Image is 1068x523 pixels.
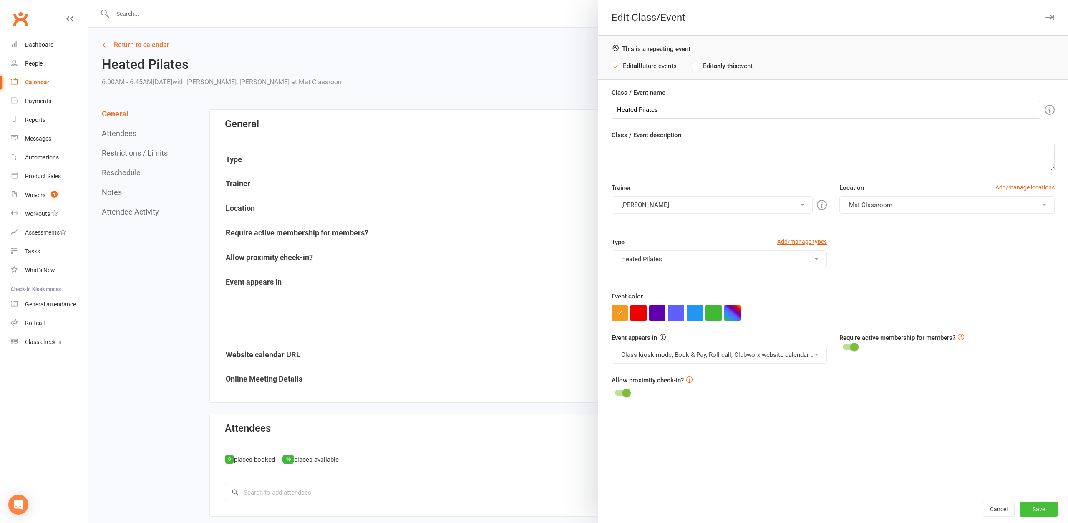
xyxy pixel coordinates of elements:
a: What's New [11,261,88,280]
label: Event appears in [612,333,657,343]
div: Calendar [25,79,49,86]
a: Add/manage locations [995,183,1055,192]
button: Cancel [983,502,1015,517]
div: Open Intercom Messenger [8,495,28,515]
button: Mat Classroom [839,196,1055,214]
a: Automations [11,148,88,167]
label: Type [612,237,625,247]
div: People [25,60,43,67]
label: Class / Event name [612,88,665,98]
a: Add/manage types [777,237,827,246]
span: Mat Classroom [849,201,892,209]
a: Assessments [11,223,88,242]
div: Product Sales [25,173,61,179]
label: Require active membership for members? [839,334,955,341]
div: Automations [25,154,59,161]
a: Waivers 1 [11,186,88,205]
label: Allow proximity check-in? [612,375,684,385]
a: Workouts [11,205,88,223]
label: Location [839,183,864,193]
a: Product Sales [11,167,88,186]
div: This is a repeating event [612,44,1055,53]
div: Waivers [25,192,45,198]
button: Class kiosk mode, Book & Pay, Roll call, Clubworx website calendar and Mobile app [612,346,827,364]
a: Payments [11,92,88,111]
div: Payments [25,98,51,104]
a: Class kiosk mode [11,333,88,351]
div: Class check-in [25,339,62,345]
label: Edit future events [612,61,677,71]
label: Edit event [692,61,753,71]
a: People [11,54,88,73]
div: Edit Class/Event [598,12,1068,23]
a: Dashboard [11,35,88,54]
a: Messages [11,129,88,148]
div: Messages [25,135,51,142]
div: Reports [25,116,45,123]
button: Heated Pilates [612,250,827,268]
a: General attendance kiosk mode [11,295,88,314]
a: Clubworx [10,8,31,29]
div: General attendance [25,301,76,308]
div: Workouts [25,210,50,217]
strong: only this [714,62,738,70]
input: Enter event name [612,101,1040,119]
button: [PERSON_NAME] [612,196,813,214]
label: Trainer [612,183,631,193]
label: Class / Event description [612,130,681,140]
button: Save [1020,502,1058,517]
div: Roll call [25,320,45,326]
div: Tasks [25,248,40,255]
a: Calendar [11,73,88,92]
div: Dashboard [25,41,54,48]
label: Event color [612,291,643,301]
div: What's New [25,267,55,273]
div: Assessments [25,229,66,236]
a: Tasks [11,242,88,261]
span: 1 [51,191,58,198]
a: Roll call [11,314,88,333]
a: Reports [11,111,88,129]
strong: all [634,62,640,70]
